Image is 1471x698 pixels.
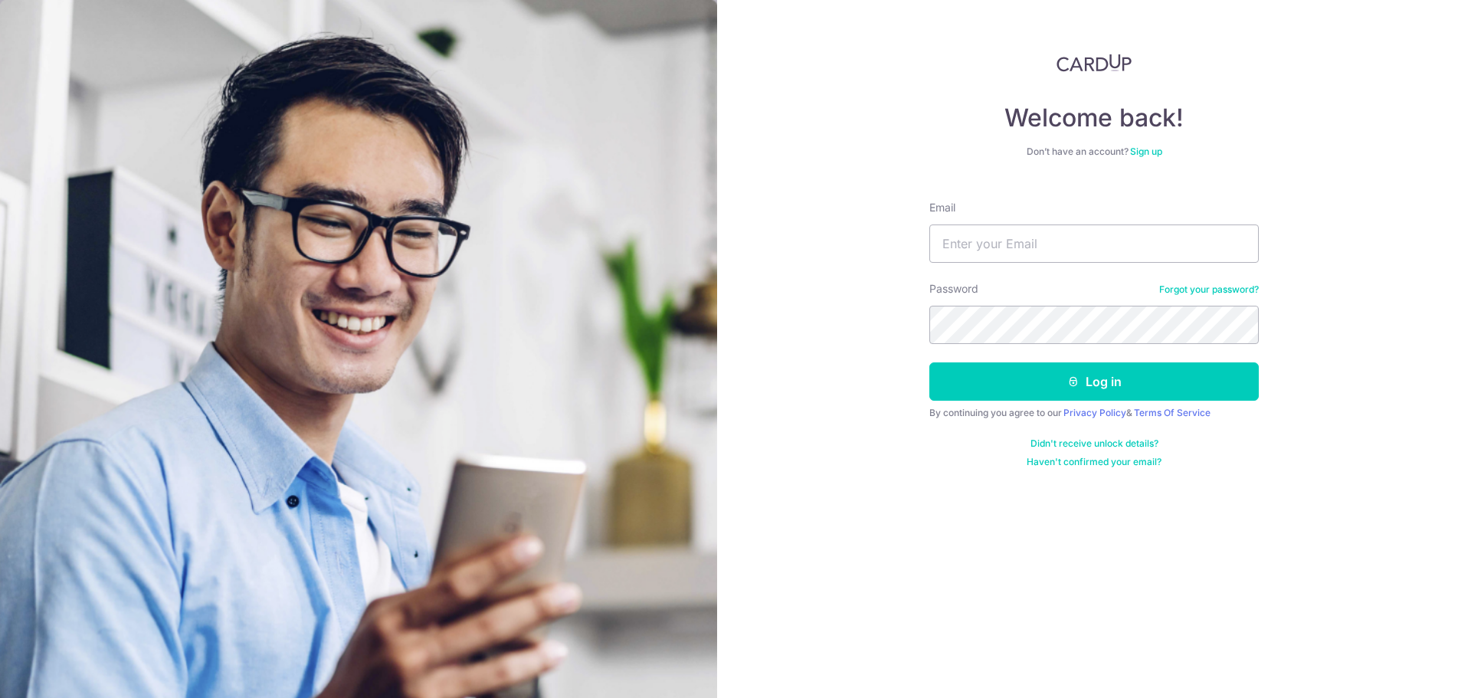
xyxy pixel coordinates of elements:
[929,407,1259,419] div: By continuing you agree to our &
[929,224,1259,263] input: Enter your Email
[929,200,955,215] label: Email
[929,281,978,297] label: Password
[1159,283,1259,296] a: Forgot your password?
[1130,146,1162,157] a: Sign up
[1030,437,1158,450] a: Didn't receive unlock details?
[929,146,1259,158] div: Don’t have an account?
[929,103,1259,133] h4: Welcome back!
[1063,407,1126,418] a: Privacy Policy
[1057,54,1132,72] img: CardUp Logo
[929,362,1259,401] button: Log in
[1027,456,1161,468] a: Haven't confirmed your email?
[1134,407,1211,418] a: Terms Of Service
